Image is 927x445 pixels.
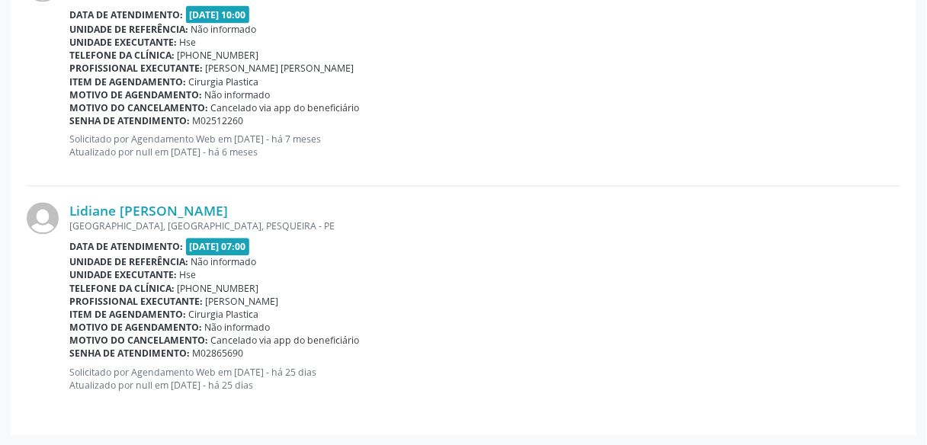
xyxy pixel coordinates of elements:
[211,102,360,115] span: Cancelado via app do beneficiário
[69,203,228,219] a: Lidiane [PERSON_NAME]
[69,24,188,37] b: Unidade de referência:
[69,335,208,347] b: Motivo do cancelamento:
[69,347,190,360] b: Senha de atendimento:
[205,322,271,335] span: Não informado
[205,89,271,102] span: Não informado
[69,50,175,62] b: Telefone da clínica:
[191,24,257,37] span: Não informado
[69,283,175,296] b: Telefone da clínica:
[211,335,360,347] span: Cancelado via app do beneficiário
[180,269,197,282] span: Hse
[27,203,59,235] img: img
[189,309,259,322] span: Cirurgia Plastica
[69,269,177,282] b: Unidade executante:
[180,37,197,50] span: Hse
[178,50,259,62] span: [PHONE_NUMBER]
[69,76,186,89] b: Item de agendamento:
[178,283,259,296] span: [PHONE_NUMBER]
[69,89,202,102] b: Motivo de agendamento:
[69,115,190,128] b: Senha de atendimento:
[193,347,244,360] span: M02865690
[69,102,208,115] b: Motivo do cancelamento:
[186,6,250,24] span: [DATE] 10:00
[69,296,203,309] b: Profissional executante:
[69,8,183,21] b: Data de atendimento:
[186,239,250,256] span: [DATE] 07:00
[69,256,188,269] b: Unidade de referência:
[69,367,900,392] p: Solicitado por Agendamento Web em [DATE] - há 25 dias Atualizado por null em [DATE] - há 25 dias
[69,62,203,75] b: Profissional executante:
[191,256,257,269] span: Não informado
[69,241,183,254] b: Data de atendimento:
[189,76,259,89] span: Cirurgia Plastica
[206,296,279,309] span: [PERSON_NAME]
[69,133,900,159] p: Solicitado por Agendamento Web em [DATE] - há 7 meses Atualizado por null em [DATE] - há 6 meses
[193,115,244,128] span: M02512260
[69,220,900,233] div: [GEOGRAPHIC_DATA], [GEOGRAPHIC_DATA], PESQUEIRA - PE
[69,309,186,322] b: Item de agendamento:
[69,322,202,335] b: Motivo de agendamento:
[206,62,354,75] span: [PERSON_NAME] [PERSON_NAME]
[69,37,177,50] b: Unidade executante:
